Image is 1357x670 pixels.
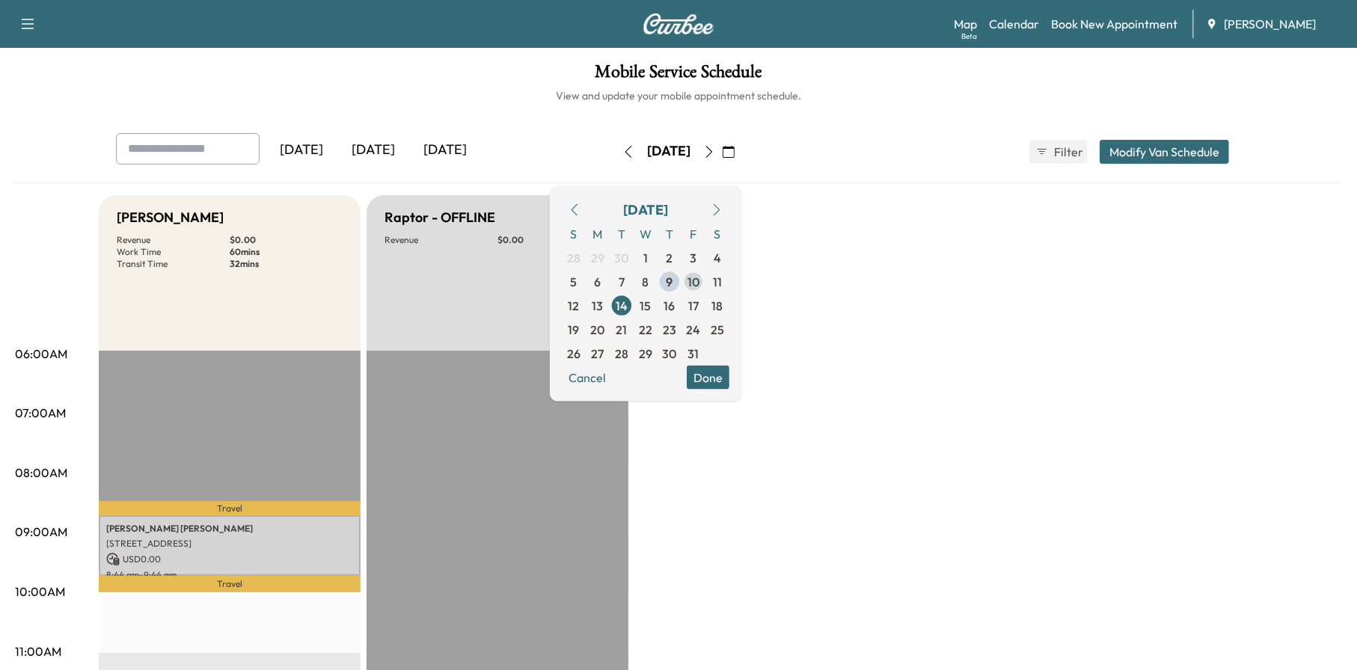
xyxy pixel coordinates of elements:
p: Revenue [117,234,230,246]
p: 07:00AM [15,404,66,422]
span: 25 [711,320,724,338]
span: 21 [616,320,628,338]
span: 14 [616,296,628,314]
span: M [586,221,610,245]
button: Cancel [562,365,613,389]
p: Transit Time [117,258,230,270]
p: Revenue [385,234,497,246]
p: 32 mins [230,258,343,270]
p: USD 0.00 [106,553,353,566]
div: [DATE] [623,199,668,220]
span: 23 [663,320,676,338]
p: $ 0.00 [230,234,343,246]
span: 28 [567,248,581,266]
span: W [634,221,658,245]
span: F [681,221,705,245]
span: S [705,221,729,245]
div: [DATE] [337,133,409,167]
span: 18 [712,296,723,314]
a: MapBeta [954,15,977,33]
div: [DATE] [266,133,337,167]
span: T [610,221,634,245]
h5: Raptor - OFFLINE [385,207,495,228]
span: 6 [595,272,601,290]
span: 30 [615,248,629,266]
p: 06:00AM [15,345,67,363]
p: Travel [99,501,361,515]
span: 12 [569,296,580,314]
p: [PERSON_NAME] [PERSON_NAME] [106,523,353,535]
p: Work Time [117,246,230,258]
span: S [562,221,586,245]
p: 09:00AM [15,523,67,541]
span: 9 [667,272,673,290]
p: Travel [99,576,361,592]
span: 19 [569,320,580,338]
h1: Mobile Service Schedule [15,63,1342,88]
p: 8:44 am - 9:44 am [106,569,353,581]
span: [PERSON_NAME] [1224,15,1316,33]
h5: [PERSON_NAME] [117,207,224,228]
span: 8 [643,272,649,290]
button: Filter [1029,140,1088,164]
button: Modify Van Schedule [1100,140,1229,164]
h6: View and update your mobile appointment schedule. [15,88,1342,103]
p: 11:00AM [15,642,61,660]
button: Done [687,365,729,389]
p: 08:00AM [15,464,67,482]
div: Beta [961,31,977,42]
span: 29 [591,248,604,266]
span: 17 [688,296,699,314]
span: 27 [592,344,604,362]
span: 1 [643,248,648,266]
p: $ 0.00 [497,234,610,246]
span: T [658,221,681,245]
p: 10:00AM [15,583,65,600]
p: 60 mins [230,246,343,258]
span: 24 [687,320,701,338]
span: 3 [690,248,697,266]
span: Filter [1054,143,1081,161]
span: 26 [567,344,581,362]
span: 13 [592,296,604,314]
span: 28 [615,344,628,362]
span: 29 [639,344,652,362]
span: 5 [571,272,578,290]
span: 15 [640,296,652,314]
span: 31 [688,344,699,362]
span: 10 [687,272,699,290]
span: 4 [714,248,721,266]
div: [DATE] [409,133,481,167]
div: [DATE] [647,142,690,161]
span: 30 [663,344,677,362]
span: 7 [619,272,625,290]
span: 20 [591,320,605,338]
p: [STREET_ADDRESS] [106,538,353,550]
span: 16 [664,296,676,314]
span: 11 [713,272,722,290]
a: Book New Appointment [1051,15,1177,33]
span: 2 [667,248,673,266]
a: Calendar [989,15,1039,33]
img: Curbee Logo [643,13,714,34]
span: 22 [639,320,652,338]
